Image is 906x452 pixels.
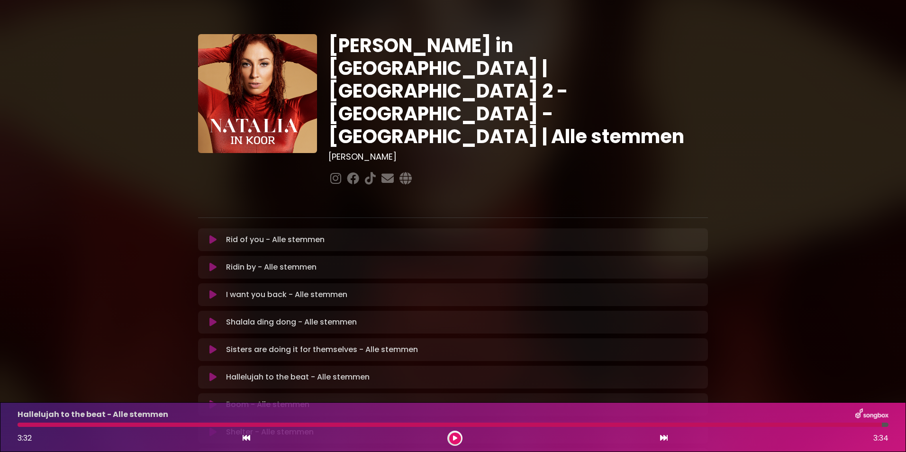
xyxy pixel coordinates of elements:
[873,433,888,444] span: 3:34
[855,408,888,421] img: songbox-logo-white.png
[226,289,347,300] p: I want you back - Alle stemmen
[226,316,357,328] p: Shalala ding dong - Alle stemmen
[18,409,168,420] p: Hallelujah to the beat - Alle stemmen
[226,262,317,273] p: Ridin by - Alle stemmen
[198,34,317,153] img: YTVS25JmS9CLUqXqkEhs
[226,399,309,410] p: Boom - Alle stemmen
[18,433,32,443] span: 3:32
[226,344,418,355] p: Sisters are doing it for themselves - Alle stemmen
[328,152,708,162] h3: [PERSON_NAME]
[226,371,370,383] p: Hallelujah to the beat - Alle stemmen
[328,34,708,148] h1: [PERSON_NAME] in [GEOGRAPHIC_DATA] | [GEOGRAPHIC_DATA] 2 - [GEOGRAPHIC_DATA] - [GEOGRAPHIC_DATA] ...
[226,234,325,245] p: Rid of you - Alle stemmen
